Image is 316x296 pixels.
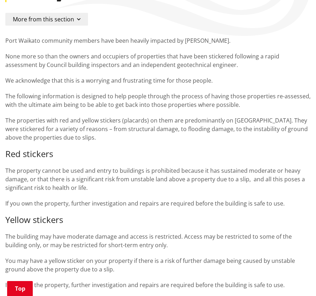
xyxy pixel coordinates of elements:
p: The following information is designed to help people through the process of having those properti... [5,92,311,109]
p: The properties with red and yellow stickers (placards) on them are predominantly on [GEOGRAPHIC_D... [5,116,311,142]
p: The property cannot be used and entry to buildings is prohibited because it has sustained moderat... [5,166,311,192]
p: We acknowledge that this is a worrying and frustrating time for those people. [5,76,311,85]
p: You may have a yellow sticker on your property if there is a risk of further damage being caused ... [5,256,311,274]
iframe: Messenger Launcher [283,266,309,292]
p: If you own the property, further investigation and repairs are required before the building is sa... [5,199,311,208]
p: If you own the property, further investigation and repairs are required before the building is sa... [5,281,311,289]
span: More from this section [13,15,74,23]
p: Port Waikato community members have been heavily impacted by [PERSON_NAME]. [5,36,311,45]
h3: Red stickers [5,149,311,159]
h3: Yellow stickers [5,215,311,225]
p: None more so than the owners and occupiers of properties that have been stickered following a rap... [5,52,311,69]
p: The building may have moderate damage and access is restricted. Access may be restricted to some ... [5,232,311,249]
a: Top [7,281,33,296]
button: More from this section [5,13,88,26]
